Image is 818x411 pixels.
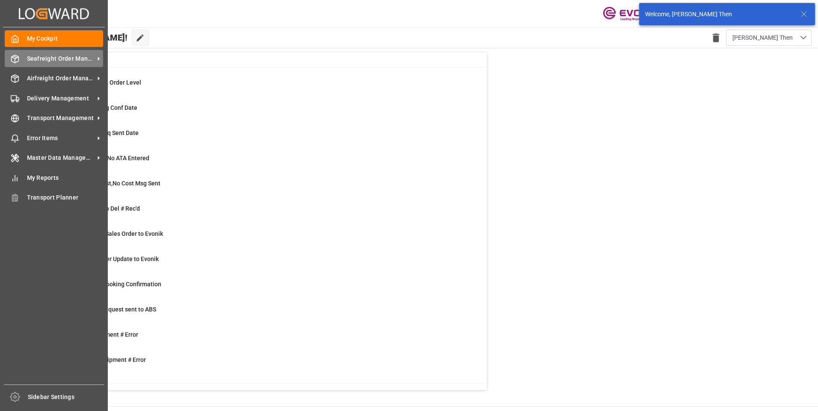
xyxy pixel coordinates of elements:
a: 0MOT Missing at Order LevelSales Order-IVPO [44,78,476,96]
span: ABS: Missing Booking Confirmation [65,281,161,288]
span: Transport Management [27,114,95,123]
a: 6Error on Initial Sales Order to EvonikShipment [44,229,476,247]
a: 1TU : Pre-Leg Shipment # ErrorTransport Unit [44,355,476,373]
span: My Cockpit [27,34,104,43]
a: 0Error Sales Order Update to EvonikShipment [44,255,476,273]
span: [PERSON_NAME] Then [732,33,793,42]
span: Error Items [27,134,95,143]
a: 2ETA > 10 Days , No ATA EnteredShipment [44,154,476,172]
span: Master Data Management [27,153,95,162]
a: 23ETD>3 Days Past,No Cost Msg SentShipment [44,179,476,197]
span: Error Sales Order Update to Evonik [65,255,159,262]
a: Transport Planner [5,189,103,206]
a: 14ABS: No Bkg Req Sent DateShipment [44,129,476,147]
span: My Reports [27,173,104,182]
span: Pending Bkg Request sent to ABS [65,306,156,313]
span: Error on Initial Sales Order to Evonik [65,230,163,237]
a: 0Main-Leg Shipment # ErrorShipment [44,330,476,348]
a: 3ETD < 3 Days,No Del # Rec'dShipment [44,204,476,222]
a: My Cockpit [5,30,103,47]
span: Hello [PERSON_NAME]! [36,29,127,46]
a: 0Pending Bkg Request sent to ABSShipment [44,305,476,323]
img: Evonik-brand-mark-Deep-Purple-RGB.jpeg_1700498283.jpeg [603,6,658,21]
span: Seafreight Order Management [27,54,95,63]
span: Transport Planner [27,193,104,202]
div: Welcome, [PERSON_NAME] Then [645,10,792,19]
span: Sidebar Settings [28,393,104,402]
a: 42ABS: No Init Bkg Conf DateShipment [44,103,476,121]
span: Delivery Management [27,94,95,103]
a: My Reports [5,169,103,186]
a: 17ABS: Missing Booking ConfirmationShipment [44,280,476,298]
span: Airfreight Order Management [27,74,95,83]
span: ETD>3 Days Past,No Cost Msg Sent [65,180,160,187]
button: open menu [726,29,812,46]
